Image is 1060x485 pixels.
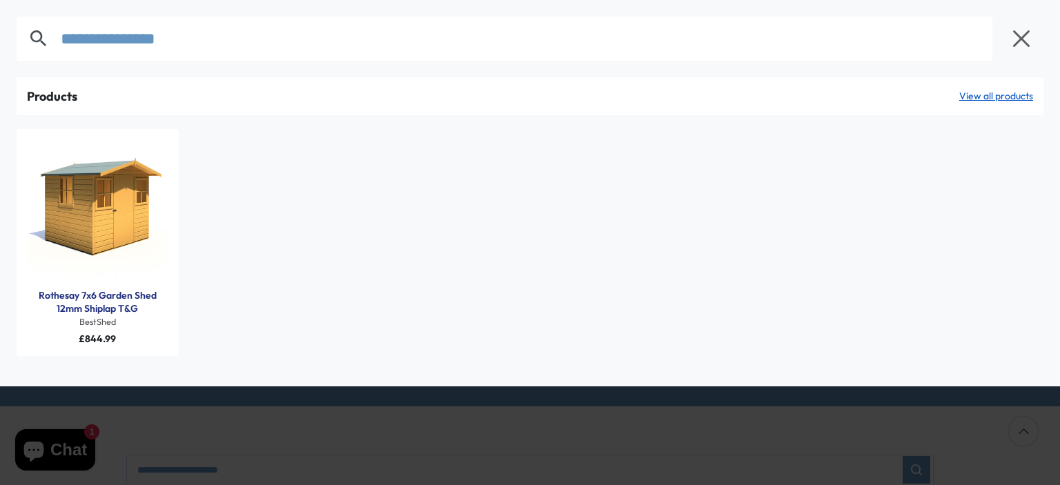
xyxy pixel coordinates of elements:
[27,139,168,281] a: Products: Rothesay 7x6 Garden Shed 12mm Shiplap T&G
[959,90,1033,103] a: View all products
[27,316,168,328] div: BestShed
[27,289,168,316] a: Rothesay 7x6 Garden Shed 12mm Shiplap T&G
[79,333,116,345] span: £844.99
[27,88,77,105] div: Products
